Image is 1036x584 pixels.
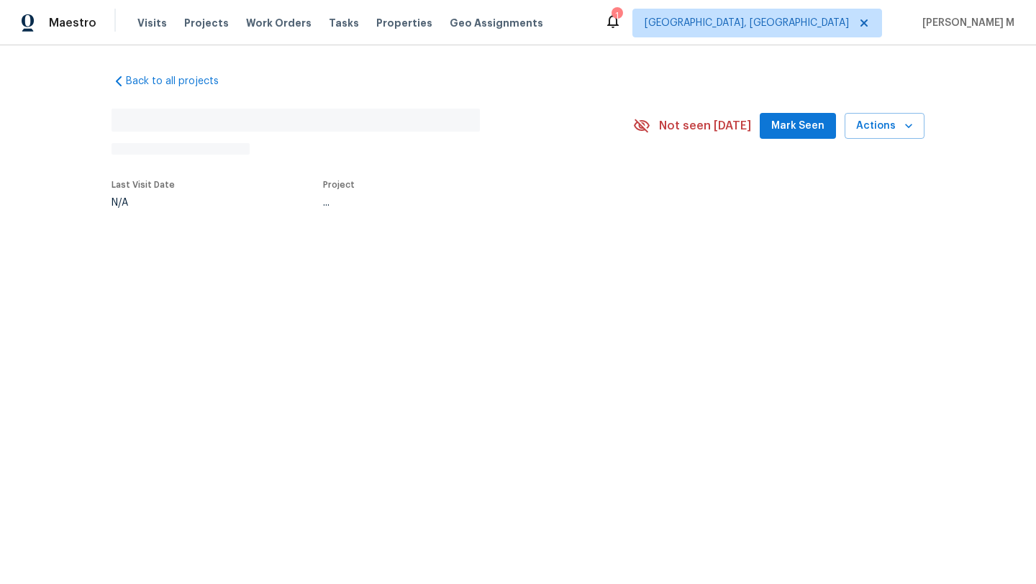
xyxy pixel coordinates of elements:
[184,16,229,30] span: Projects
[49,16,96,30] span: Maestro
[112,74,250,88] a: Back to all projects
[112,198,175,208] div: N/A
[112,181,175,189] span: Last Visit Date
[771,117,824,135] span: Mark Seen
[917,16,1014,30] span: [PERSON_NAME] M
[645,16,849,30] span: [GEOGRAPHIC_DATA], [GEOGRAPHIC_DATA]
[376,16,432,30] span: Properties
[612,9,622,23] div: 1
[323,198,599,208] div: ...
[845,113,924,140] button: Actions
[246,16,312,30] span: Work Orders
[329,18,359,28] span: Tasks
[450,16,543,30] span: Geo Assignments
[856,117,913,135] span: Actions
[760,113,836,140] button: Mark Seen
[659,119,751,133] span: Not seen [DATE]
[323,181,355,189] span: Project
[137,16,167,30] span: Visits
